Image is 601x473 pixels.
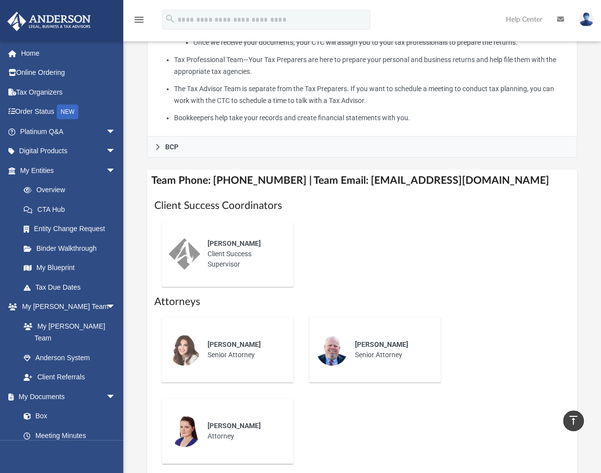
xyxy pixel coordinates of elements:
a: Binder Walkthrough [14,238,131,258]
h1: Client Success Coordinators [154,199,570,213]
a: My Blueprint [14,258,126,278]
div: NEW [57,104,78,119]
span: [PERSON_NAME] [207,340,260,348]
div: Senior Attorney [200,333,286,367]
span: arrow_drop_down [106,161,126,181]
a: Online Ordering [7,63,131,83]
div: Client Success Supervisor [200,232,286,276]
span: arrow_drop_down [106,297,126,317]
img: thumbnail [169,238,200,270]
a: Home [7,43,131,63]
a: My [PERSON_NAME] Teamarrow_drop_down [7,297,126,317]
li: Bookkeepers help take your records and create financial statements with you. [174,112,570,124]
a: menu [133,19,145,26]
a: Tax Organizers [7,82,131,102]
li: Tax Professional Team—Your Tax Preparers are here to prepare your personal and business returns a... [174,54,570,78]
a: Client Referrals [14,368,126,387]
span: [PERSON_NAME] [207,239,260,247]
li: Once we receive your documents, your CTC will assign you to your tax professionals to prepare the... [193,36,570,49]
i: menu [133,14,145,26]
a: Box [14,406,121,426]
img: thumbnail [169,415,200,447]
a: Tax Due Dates [14,277,131,297]
a: Order StatusNEW [7,102,131,122]
span: BCP [165,143,178,150]
li: The Tax Advisor Team is separate from the Tax Preparers. If you want to schedule a meeting to con... [174,83,570,107]
div: Senior Attorney [348,333,434,367]
span: arrow_drop_down [106,387,126,407]
a: Entity Change Request [14,219,131,239]
img: Anderson Advisors Platinum Portal [4,12,94,31]
img: thumbnail [316,334,348,366]
a: My Documentsarrow_drop_down [7,387,126,406]
h4: Team Phone: [PHONE_NUMBER] | Team Email: [EMAIL_ADDRESS][DOMAIN_NAME] [147,169,577,192]
a: vertical_align_top [563,410,584,431]
span: [PERSON_NAME] [354,340,408,348]
i: search [165,13,176,24]
a: Overview [14,180,131,200]
a: My [PERSON_NAME] Team [14,316,121,348]
span: arrow_drop_down [106,122,126,142]
a: Anderson System [14,348,126,368]
a: Platinum Q&Aarrow_drop_down [7,122,131,141]
a: My Entitiesarrow_drop_down [7,161,131,180]
h1: Attorneys [154,295,570,309]
a: Digital Productsarrow_drop_down [7,141,131,161]
a: Meeting Minutes [14,426,126,445]
i: vertical_align_top [567,414,579,426]
a: CTA Hub [14,200,131,219]
div: Attorney [200,414,286,448]
img: User Pic [579,12,594,27]
img: thumbnail [169,334,200,366]
a: BCP [147,136,577,158]
span: arrow_drop_down [106,141,126,162]
span: [PERSON_NAME] [207,422,260,430]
